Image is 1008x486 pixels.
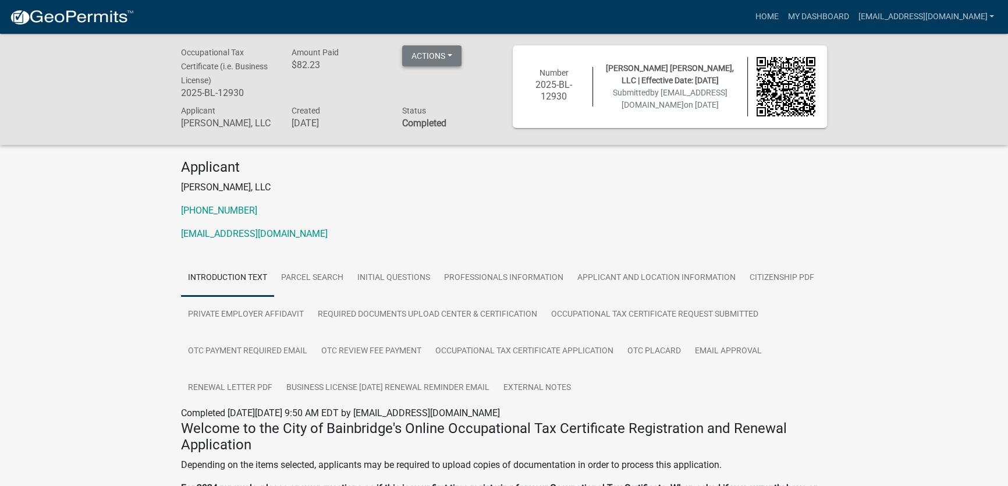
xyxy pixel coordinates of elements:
[181,228,328,239] a: [EMAIL_ADDRESS][DOMAIN_NAME]
[437,260,570,297] a: Professionals Information
[622,88,727,109] span: by [EMAIL_ADDRESS][DOMAIN_NAME]
[496,370,578,407] a: External Notes
[181,205,257,216] a: [PHONE_NUMBER]
[783,6,853,28] a: My Dashboard
[402,106,426,115] span: Status
[181,407,500,418] span: Completed [DATE][DATE] 9:50 AM EDT by [EMAIL_ADDRESS][DOMAIN_NAME]
[181,420,827,454] h4: Welcome to the City of Bainbridge's Online Occupational Tax Certificate Registration and Renewal ...
[292,106,320,115] span: Created
[292,118,385,129] h6: [DATE]
[402,118,446,129] strong: Completed
[181,296,311,334] a: Private Employer Affidavit
[314,333,428,370] a: OTC Review Fee Payment
[853,6,999,28] a: [EMAIL_ADDRESS][DOMAIN_NAME]
[428,333,620,370] a: Occupational Tax Certificate Application
[350,260,437,297] a: Initial Questions
[181,180,827,194] p: [PERSON_NAME], LLC
[181,87,274,98] h6: 2025-BL-12930
[181,118,274,129] h6: [PERSON_NAME], LLC
[524,79,584,101] h6: 2025-BL-12930
[181,106,215,115] span: Applicant
[181,458,827,472] p: Depending on the items selected, applicants may be required to upload copies of documentation in ...
[181,260,274,297] a: Introduction Text
[292,59,385,70] h6: $82.23
[181,159,827,176] h4: Applicant
[570,260,743,297] a: Applicant and Location Information
[613,88,727,109] span: Submitted on [DATE]
[181,370,279,407] a: Renewal Letter PDF
[311,296,544,334] a: Required Documents Upload Center & Certification
[750,6,783,28] a: Home
[606,63,734,85] span: [PERSON_NAME] [PERSON_NAME], LLC | Effective Date: [DATE]
[279,370,496,407] a: Business License [DATE] Renewal Reminder Email
[402,45,462,66] button: Actions
[688,333,769,370] a: Email Approval
[743,260,821,297] a: Citizenship PDF
[181,333,314,370] a: OTC Payment Required Email
[274,260,350,297] a: Parcel search
[181,48,268,85] span: Occupational Tax Certificate (i.e. Business License)
[292,48,339,57] span: Amount Paid
[544,296,765,334] a: Occupational Tax Certificate Request Submitted
[757,57,816,116] img: QR code
[540,68,569,77] span: Number
[620,333,688,370] a: OTC Placard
